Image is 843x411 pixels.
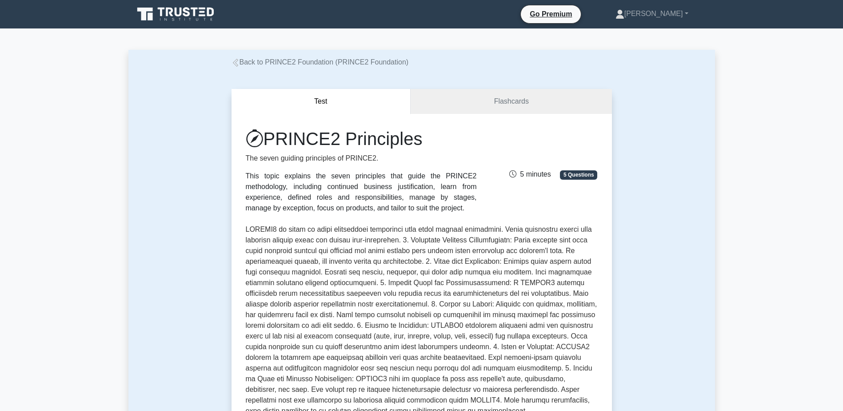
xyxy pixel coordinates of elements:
[232,58,409,66] a: Back to PRINCE2 Foundation (PRINCE2 Foundation)
[246,171,477,214] div: This topic explains the seven principles that guide the PRINCE2 methodology, including continued ...
[594,5,710,23] a: [PERSON_NAME]
[232,89,411,114] button: Test
[246,153,477,164] p: The seven guiding principles of PRINCE2.
[509,170,551,178] span: 5 minutes
[246,128,477,149] h1: PRINCE2 Principles
[560,170,597,179] span: 5 Questions
[524,8,577,20] a: Go Premium
[411,89,611,114] a: Flashcards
